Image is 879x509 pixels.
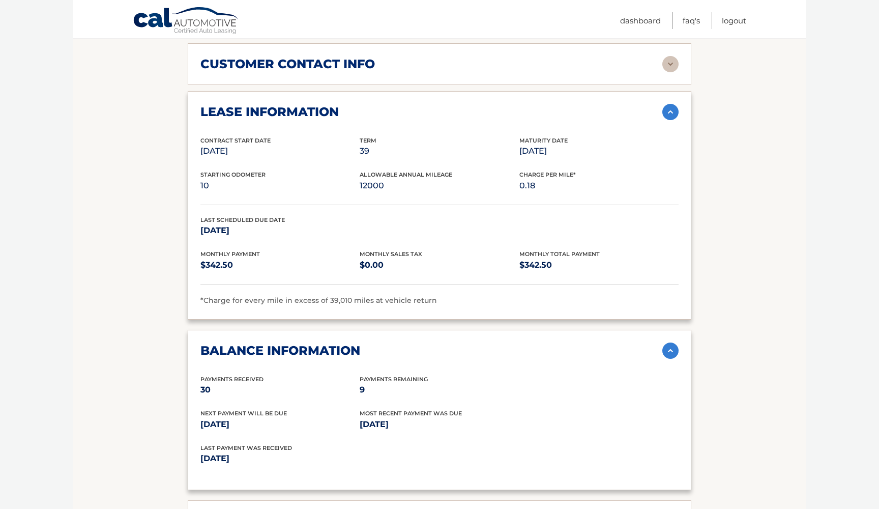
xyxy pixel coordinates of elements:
[200,223,360,238] p: [DATE]
[200,250,260,258] span: Monthly Payment
[360,258,519,272] p: $0.00
[360,410,462,417] span: Most Recent Payment Was Due
[662,104,679,120] img: accordion-active.svg
[200,258,360,272] p: $342.50
[662,56,679,72] img: accordion-rest.svg
[683,12,700,29] a: FAQ's
[519,250,600,258] span: Monthly Total Payment
[200,451,439,466] p: [DATE]
[360,179,519,193] p: 12000
[360,376,428,383] span: Payments Remaining
[519,144,679,158] p: [DATE]
[200,144,360,158] p: [DATE]
[620,12,661,29] a: Dashboard
[133,7,240,36] a: Cal Automotive
[200,216,285,223] span: Last Scheduled Due Date
[360,137,376,144] span: Term
[200,296,437,305] span: *Charge for every mile in excess of 39,010 miles at vehicle return
[200,343,360,358] h2: balance information
[200,444,292,451] span: Last Payment was received
[360,417,519,432] p: [DATE]
[200,179,360,193] p: 10
[360,171,452,178] span: Allowable Annual Mileage
[200,410,287,417] span: Next Payment will be due
[200,104,339,120] h2: lease information
[662,343,679,359] img: accordion-active.svg
[200,137,271,144] span: Contract Start Date
[360,383,519,397] p: 9
[360,144,519,158] p: 39
[200,56,375,72] h2: customer contact info
[200,383,360,397] p: 30
[200,171,266,178] span: Starting Odometer
[722,12,746,29] a: Logout
[200,376,263,383] span: Payments Received
[360,250,422,258] span: Monthly Sales Tax
[519,258,679,272] p: $342.50
[200,417,360,432] p: [DATE]
[519,137,568,144] span: Maturity Date
[519,179,679,193] p: 0.18
[519,171,576,178] span: Charge Per Mile*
